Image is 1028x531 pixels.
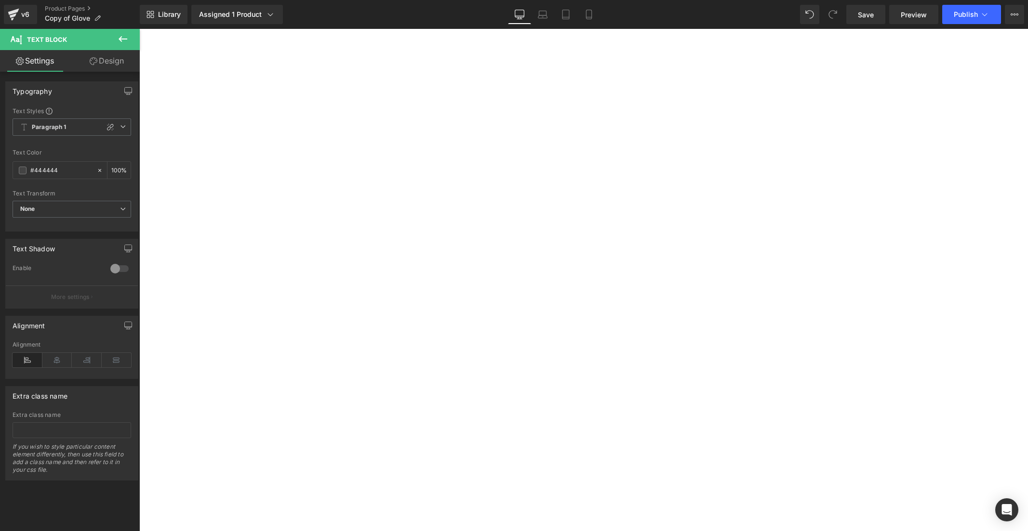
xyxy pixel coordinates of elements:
[19,8,31,21] div: v6
[995,498,1018,521] div: Open Intercom Messenger
[13,107,131,115] div: Text Styles
[823,5,842,24] button: Redo
[13,149,131,156] div: Text Color
[889,5,938,24] a: Preview
[13,264,101,274] div: Enable
[30,165,92,176] input: Color
[13,341,131,348] div: Alignment
[577,5,601,24] a: Mobile
[1005,5,1024,24] button: More
[51,293,90,301] p: More settings
[901,10,927,20] span: Preview
[554,5,577,24] a: Tablet
[27,36,67,43] span: Text Block
[13,387,67,400] div: Extra class name
[942,5,1001,24] button: Publish
[72,50,142,72] a: Design
[158,10,181,19] span: Library
[954,11,978,18] span: Publish
[45,14,90,22] span: Copy of Glove
[140,5,187,24] a: New Library
[13,239,55,253] div: Text Shadow
[6,285,138,308] button: More settings
[107,162,131,179] div: %
[45,5,140,13] a: Product Pages
[13,190,131,197] div: Text Transform
[508,5,531,24] a: Desktop
[199,10,275,19] div: Assigned 1 Product
[4,5,37,24] a: v6
[858,10,874,20] span: Save
[531,5,554,24] a: Laptop
[32,123,67,131] b: Paragraph 1
[800,5,819,24] button: Undo
[13,316,45,330] div: Alignment
[13,82,52,95] div: Typography
[13,443,131,480] div: If you wish to style particular content element differently, then use this field to add a class n...
[13,412,131,418] div: Extra class name
[20,205,35,212] b: None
